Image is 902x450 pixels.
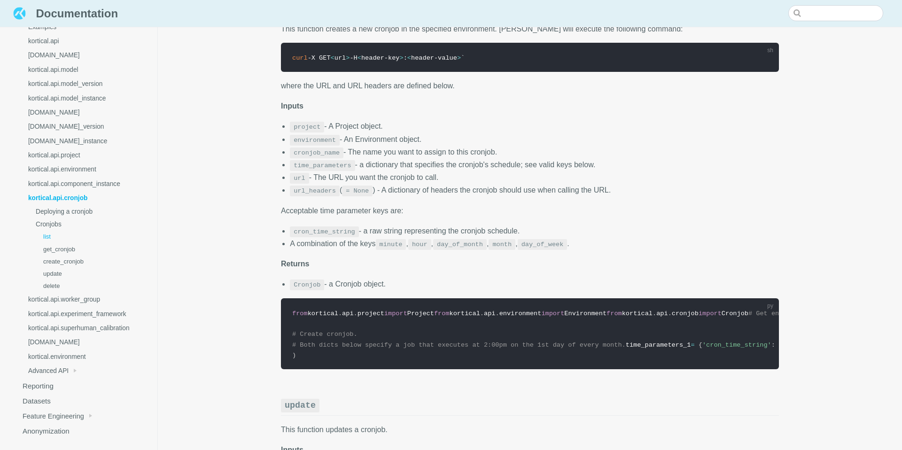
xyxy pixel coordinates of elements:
li: - The URL you want the cronjob to call. [290,171,779,184]
span: curl [292,54,308,62]
a: kortical.api.environment [13,163,157,177]
span: = [691,341,694,349]
li: - a raw string representing the cronjob schedule. [290,225,779,237]
img: Documentation [11,5,28,22]
p: Acceptable time parameter keys are: [281,204,779,217]
span: > [346,54,350,62]
li: - a dictionary that specifies the cronjob's schedule; see valid keys below. [290,158,779,171]
a: Datasets [6,393,157,408]
a: kortical.api.model_version [13,77,157,91]
span: Feature Engineering [23,412,84,420]
a: kortical.api [13,34,157,48]
span: . [480,310,484,317]
span: # Get environment [748,310,814,317]
span: 'cron_time_string' [702,341,771,349]
span: < [358,54,361,62]
a: kortical.api.worker_group [13,293,157,307]
a: Reporting [6,378,157,393]
p: This function creates a new cronjob in the specified environment. [PERSON_NAME] will execute the ... [281,23,779,35]
a: create_cronjob [28,256,157,268]
span: ) [292,352,296,359]
a: Feature Engineering [6,409,157,423]
span: > [457,54,461,62]
li: - The name you want to assign to this cronjob. [290,146,779,158]
span: < [331,54,334,62]
a: Deploying a cronjob [21,205,157,218]
a: Cronjobs [21,218,157,231]
code: Cronjob [290,279,324,290]
li: - a Cronjob object. [290,278,779,290]
span: import [699,310,722,317]
a: kortical.api.superhuman_calibration [13,321,157,335]
a: kortical.api.cronjob [13,191,157,205]
span: . [653,310,656,317]
a: kortical.api.experiment_framework [13,307,157,321]
span: import [541,310,564,317]
code: day_of_week [518,239,568,250]
code: time_parameters [290,160,355,171]
span: > [400,54,404,62]
a: Documentation [11,5,118,23]
li: - An Environment object. [290,133,779,146]
p: where the URL and URL headers are defined below. [281,79,779,92]
span: . [354,310,358,317]
a: [DOMAIN_NAME] [13,105,157,119]
li: ( ) - A dictionary of headers the cronjob should use when calling the URL. [290,184,779,196]
li: - A Project object. [290,120,779,132]
span: { [699,341,702,349]
span: # Create cronjob. [292,331,358,338]
code: month [489,239,515,250]
code: update [281,399,319,412]
code: project [290,122,324,132]
a: Advanced API [13,364,157,378]
code: url [290,173,309,184]
span: : [771,341,775,349]
code: minute [376,239,406,250]
a: kortical.api.component_instance [13,177,157,191]
a: Anonymization [6,423,157,438]
code: cron_time_string [290,226,359,237]
span: Advanced API [28,367,69,374]
span: . [495,310,499,317]
span: from [434,310,450,317]
span: < [407,54,411,62]
a: kortical.environment [13,349,157,364]
a: kortical.api.model [13,62,157,77]
code: = None [342,186,373,196]
code: hour [408,239,431,250]
strong: Inputs [281,102,303,110]
span: from [292,310,308,317]
code: -X GET url -H header-key : header-value ` [292,54,465,62]
a: [DOMAIN_NAME] [13,48,157,62]
code: day_of_month [433,239,487,250]
a: [DOMAIN_NAME] [13,335,157,349]
span: import [384,310,407,317]
a: update [28,268,157,280]
a: [DOMAIN_NAME]_instance [13,134,157,148]
code: cronjob_name [290,147,343,158]
a: kortical.api.project [13,148,157,162]
a: kortical.api.model_instance [13,91,157,105]
span: # Both dicts below specify a job that executes at 2:00pm on the 1st day of every month. [292,341,626,349]
span: Documentation [36,5,118,22]
input: Search [788,5,883,21]
a: delete [28,280,157,292]
li: A combination of the keys , , , , . [290,237,779,250]
a: list [28,231,157,243]
span: . [668,310,672,317]
p: This function updates a cronjob. [281,423,779,436]
code: url_headers [290,186,340,196]
span: from [607,310,622,317]
strong: Returns [281,260,309,268]
a: [DOMAIN_NAME]_version [13,120,157,134]
span: . [338,310,342,317]
code: environment [290,135,340,146]
a: get_cronjob [28,243,157,256]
